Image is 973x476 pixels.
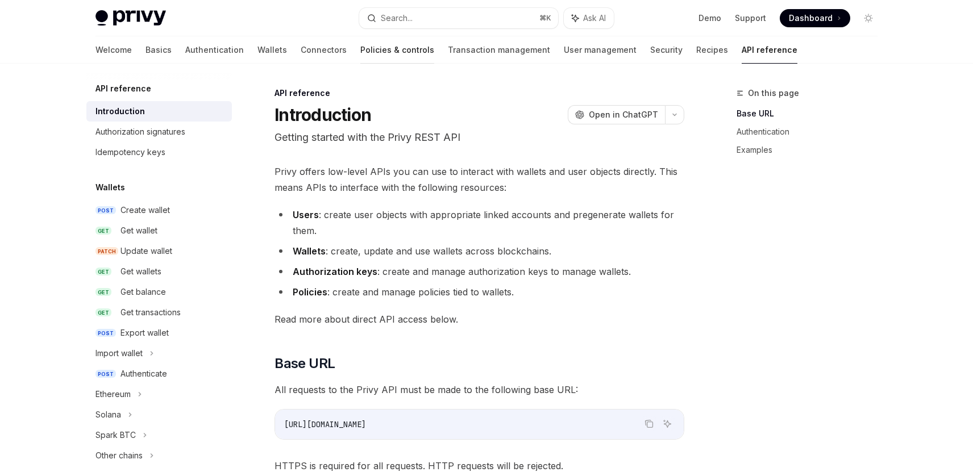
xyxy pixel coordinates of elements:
span: Read more about direct API access below. [275,311,684,327]
div: Get balance [120,285,166,299]
button: Open in ChatGPT [568,105,665,124]
div: Authenticate [120,367,167,381]
a: Wallets [257,36,287,64]
span: Privy offers low-level APIs you can use to interact with wallets and user objects directly. This ... [275,164,684,195]
span: POST [95,206,116,215]
a: GETGet wallet [86,220,232,241]
li: : create and manage policies tied to wallets. [275,284,684,300]
a: Examples [737,141,887,159]
div: API reference [275,87,684,99]
button: Ask AI [564,8,614,28]
a: Welcome [95,36,132,64]
div: Authorization signatures [95,125,185,139]
li: : create user objects with appropriate linked accounts and pregenerate wallets for them. [275,207,684,239]
span: HTTPS is required for all requests. HTTP requests will be rejected. [275,458,684,474]
h1: Introduction [275,105,371,125]
a: POSTExport wallet [86,323,232,343]
a: Authentication [185,36,244,64]
a: Base URL [737,105,887,123]
span: [URL][DOMAIN_NAME] [284,419,366,429]
div: Introduction [95,105,145,118]
span: ⌘ K [539,14,551,23]
div: Idempotency keys [95,145,165,159]
span: GET [95,227,111,235]
span: Ask AI [583,12,606,24]
a: Support [735,12,766,24]
li: : create, update and use wallets across blockchains. [275,243,684,259]
span: POST [95,370,116,378]
p: Getting started with the Privy REST API [275,130,684,145]
a: Idempotency keys [86,142,232,162]
div: Export wallet [120,326,169,340]
span: GET [95,308,111,317]
div: Get transactions [120,306,181,319]
div: Solana [95,408,121,421]
a: Authentication [737,123,887,141]
a: Connectors [301,36,347,64]
img: light logo [95,10,166,26]
a: Dashboard [780,9,850,27]
a: Policies & controls [360,36,434,64]
button: Toggle dark mode [859,9,878,27]
a: Introduction [86,101,232,122]
button: Copy the contents from the code block [642,416,656,431]
a: GETGet transactions [86,302,232,323]
div: Import wallet [95,346,143,360]
div: Search... [381,11,413,25]
div: Ethereum [95,387,131,401]
span: Dashboard [789,12,833,24]
strong: Users [293,209,319,220]
a: POSTAuthenticate [86,364,232,384]
h5: Wallets [95,181,125,194]
div: Spark BTC [95,428,136,442]
div: Get wallets [120,265,161,278]
div: Other chains [95,449,143,462]
a: POSTCreate wallet [86,200,232,220]
button: Search...⌘K [359,8,558,28]
div: Get wallet [120,224,157,237]
button: Ask AI [660,416,675,431]
span: POST [95,329,116,337]
a: Security [650,36,683,64]
a: Transaction management [448,36,550,64]
span: GET [95,268,111,276]
a: Authorization signatures [86,122,232,142]
a: API reference [742,36,797,64]
span: PATCH [95,247,118,256]
strong: Wallets [293,245,326,257]
strong: Authorization keys [293,266,377,277]
span: Open in ChatGPT [589,109,658,120]
span: GET [95,288,111,297]
div: Update wallet [120,244,172,258]
strong: Policies [293,286,327,298]
span: Base URL [275,354,335,373]
a: GETGet wallets [86,261,232,282]
a: PATCHUpdate wallet [86,241,232,261]
h5: API reference [95,82,151,95]
a: User management [564,36,637,64]
a: GETGet balance [86,282,232,302]
a: Demo [698,12,721,24]
div: Create wallet [120,203,170,217]
span: All requests to the Privy API must be made to the following base URL: [275,382,684,398]
li: : create and manage authorization keys to manage wallets. [275,264,684,279]
a: Recipes [696,36,728,64]
span: On this page [748,86,799,100]
a: Basics [145,36,172,64]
